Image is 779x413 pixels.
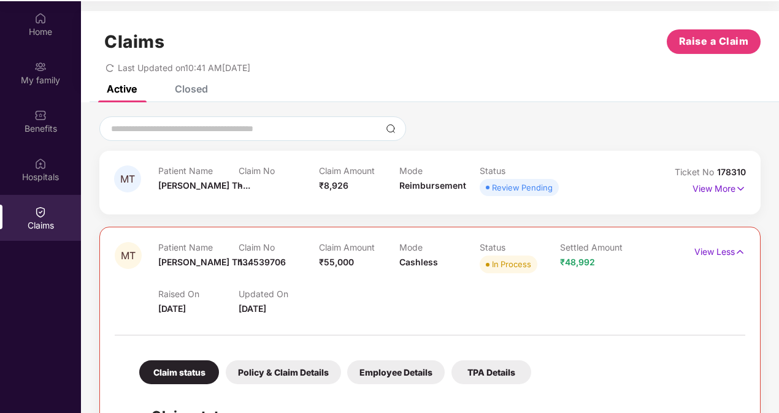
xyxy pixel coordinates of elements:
img: svg+xml;base64,PHN2ZyB4bWxucz0iaHR0cDovL3d3dy53My5vcmcvMjAwMC9zdmciIHdpZHRoPSIxNyIgaGVpZ2h0PSIxNy... [735,245,745,259]
img: svg+xml;base64,PHN2ZyBpZD0iQmVuZWZpdHMiIHhtbG5zPSJodHRwOi8vd3d3LnczLm9yZy8yMDAwL3N2ZyIgd2lkdGg9Ij... [34,109,47,121]
div: Employee Details [347,360,445,384]
span: Last Updated on 10:41 AM[DATE] [118,63,250,73]
img: svg+xml;base64,PHN2ZyBpZD0iSG9tZSIgeG1sbnM9Imh0dHA6Ly93d3cudzMub3JnLzIwMDAvc3ZnIiB3aWR0aD0iMjAiIG... [34,12,47,25]
p: Claim No [239,242,319,252]
span: Reimbursement [399,180,466,191]
img: svg+xml;base64,PHN2ZyB4bWxucz0iaHR0cDovL3d3dy53My5vcmcvMjAwMC9zdmciIHdpZHRoPSIxNyIgaGVpZ2h0PSIxNy... [735,182,746,195]
span: redo [106,63,114,73]
span: [DATE] [239,303,266,314]
span: 134539706 [239,257,286,267]
span: 178310 [717,167,746,177]
p: Patient Name [158,242,239,252]
p: Patient Name [158,165,239,176]
p: Status [480,165,560,176]
span: ₹48,992 [560,257,595,267]
span: [PERSON_NAME] Th... [158,180,250,191]
span: MT [121,251,136,261]
p: View Less [694,242,745,259]
div: Review Pending [492,181,553,194]
p: Updated On [239,289,319,299]
div: Active [107,83,137,95]
span: Raise a Claim [679,34,749,49]
img: svg+xml;base64,PHN2ZyBpZD0iU2VhcmNoLTMyeDMyIiB4bWxucz0iaHR0cDovL3d3dy53My5vcmcvMjAwMC9zdmciIHdpZH... [386,124,396,134]
p: Mode [399,165,480,176]
div: Claim status [139,360,219,384]
span: MT [120,174,135,184]
img: svg+xml;base64,PHN2ZyBpZD0iQ2xhaW0iIHhtbG5zPSJodHRwOi8vd3d3LnczLm9yZy8yMDAwL3N2ZyIgd2lkdGg9IjIwIi... [34,206,47,218]
p: Mode [399,242,480,252]
button: Raise a Claim [667,29,761,54]
p: View More [693,179,746,195]
h1: Claims [104,31,164,52]
span: Ticket No [675,167,717,177]
span: [PERSON_NAME] Th... [158,257,250,267]
span: ₹55,000 [319,257,354,267]
div: Policy & Claim Details [226,360,341,384]
p: Settled Amount [560,242,640,252]
span: - [239,180,243,191]
div: TPA Details [451,360,531,384]
img: svg+xml;base64,PHN2ZyB3aWR0aD0iMjAiIGhlaWdodD0iMjAiIHZpZXdCb3g9IjAgMCAyMCAyMCIgZmlsbD0ibm9uZSIgeG... [34,61,47,73]
img: svg+xml;base64,PHN2ZyBpZD0iSG9zcGl0YWxzIiB4bWxucz0iaHR0cDovL3d3dy53My5vcmcvMjAwMC9zdmciIHdpZHRoPS... [34,157,47,170]
span: ₹8,926 [319,180,348,191]
div: In Process [492,258,531,270]
p: Raised On [158,289,239,299]
div: Closed [175,83,208,95]
span: Cashless [399,257,438,267]
p: Claim Amount [319,242,399,252]
p: Claim No [239,165,319,176]
p: Claim Amount [319,165,399,176]
p: Status [480,242,560,252]
span: [DATE] [158,303,186,314]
